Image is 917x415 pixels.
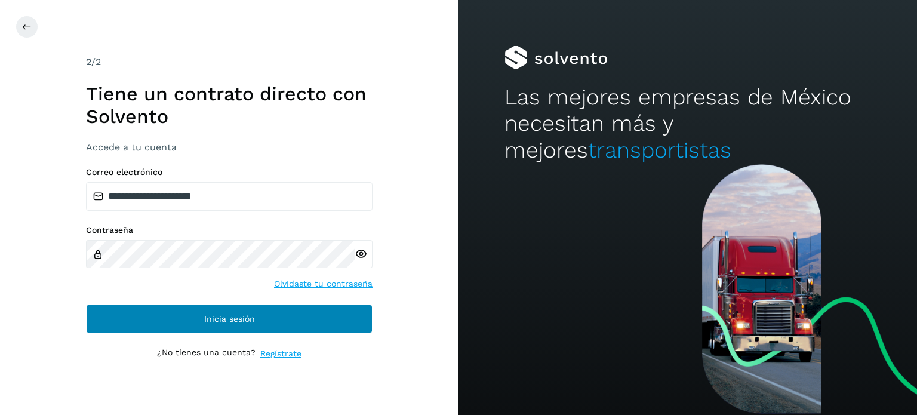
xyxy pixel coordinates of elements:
p: ¿No tienes una cuenta? [157,348,256,360]
label: Contraseña [86,225,373,235]
label: Correo electrónico [86,167,373,177]
span: transportistas [588,137,731,163]
h3: Accede a tu cuenta [86,142,373,153]
span: 2 [86,56,91,67]
a: Regístrate [260,348,301,360]
div: /2 [86,55,373,69]
span: Inicia sesión [204,315,255,323]
h2: Las mejores empresas de México necesitan más y mejores [504,84,871,164]
h1: Tiene un contrato directo con Solvento [86,82,373,128]
button: Inicia sesión [86,305,373,333]
a: Olvidaste tu contraseña [274,278,373,290]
